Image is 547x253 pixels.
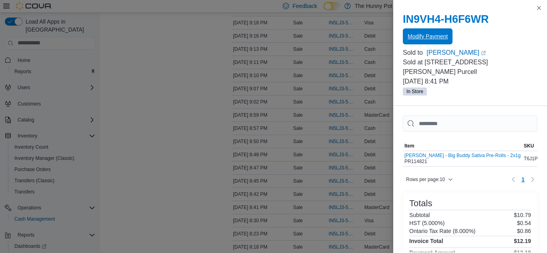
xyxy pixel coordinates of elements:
span: 1 [521,175,525,183]
h4: Invoice Total [409,238,443,244]
h2: IN9VH4-H6F6WR [403,13,537,26]
h6: HST (5.000%) [409,220,444,226]
div: Sold to [403,48,425,58]
input: This is a search bar. As you type, the results lower in the page will automatically filter. [403,116,537,131]
p: [DATE] 8:41 PM [403,77,537,86]
span: Modify Payment [408,32,448,40]
p: $0.54 [517,220,531,226]
p: $0.86 [517,228,531,234]
nav: Pagination for table: MemoryTable from EuiInMemoryTable [509,173,537,186]
h6: Subtotal [409,212,430,218]
ul: Pagination for table: MemoryTable from EuiInMemoryTable [518,173,528,186]
span: Item [404,143,414,149]
button: Close this dialog [534,3,544,13]
button: Previous page [509,175,518,184]
span: SKU [524,143,534,149]
h6: Ontario Tax Rate (8.000%) [409,228,476,234]
span: In Store [403,88,427,96]
span: T6J1PYKF [524,155,547,162]
button: Rows per page:10 [403,175,456,184]
button: Modify Payment [403,28,452,44]
button: Item [403,141,522,151]
span: Rows per page : 10 [406,176,445,183]
p: $10.79 [514,212,531,218]
h3: Totals [409,199,432,208]
button: Page 1 of 1 [518,173,528,186]
p: Sold at [STREET_ADDRESS][PERSON_NAME] Purcell [403,58,537,77]
div: PR114821 [404,153,521,165]
span: In Store [406,88,423,95]
button: Next page [528,175,537,184]
h4: $12.19 [514,238,531,244]
svg: External link [481,51,486,56]
a: [PERSON_NAME]External link [426,48,537,58]
button: [PERSON_NAME] - Big Buddy Sativa Pre-Rolls - 2x1g [404,153,521,158]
